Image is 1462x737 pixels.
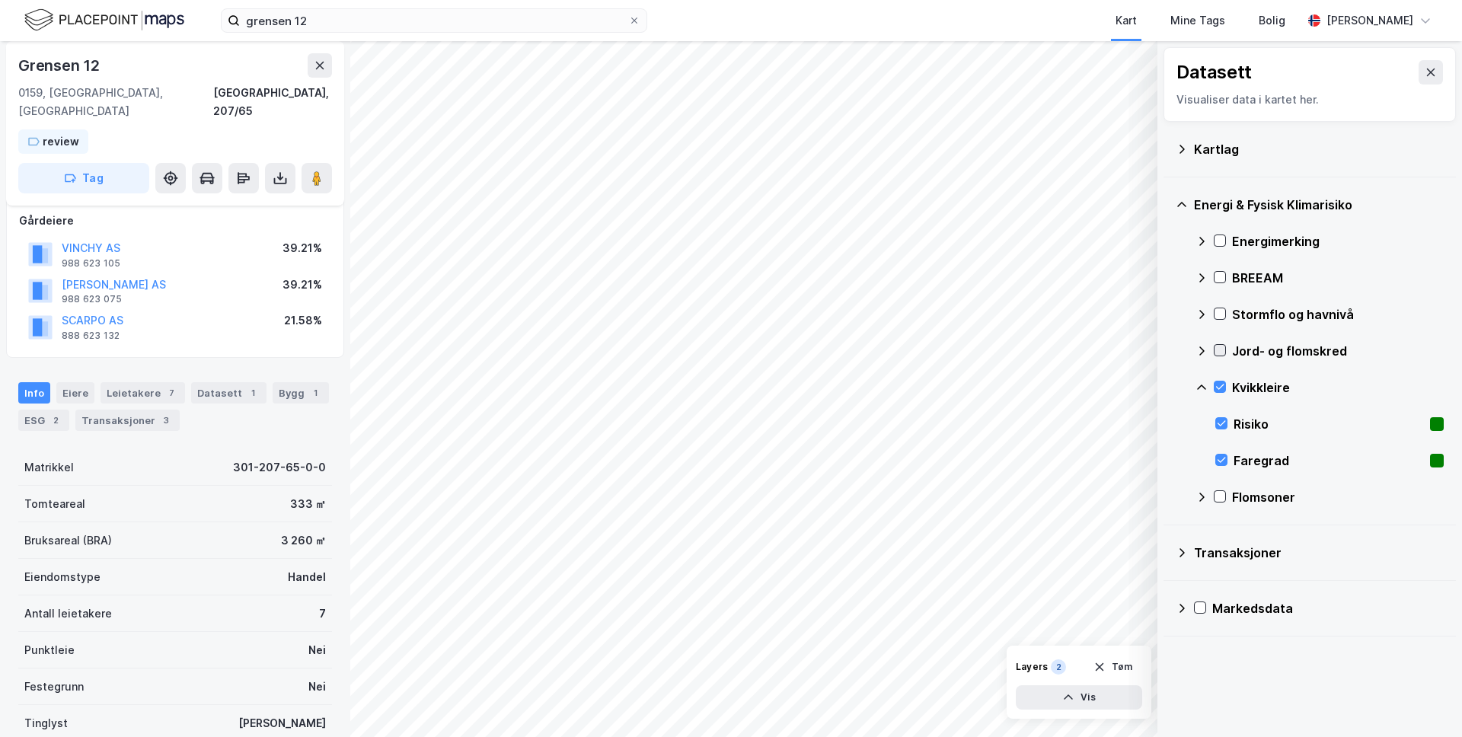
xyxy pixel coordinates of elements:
[233,458,326,477] div: 301-207-65-0-0
[24,605,112,623] div: Antall leietakere
[1232,342,1444,360] div: Jord- og flomskred
[18,84,213,120] div: 0159, [GEOGRAPHIC_DATA], [GEOGRAPHIC_DATA]
[1259,11,1285,30] div: Bolig
[1194,196,1444,214] div: Energi & Fysisk Klimarisiko
[240,9,628,32] input: Søk på adresse, matrikkel, gårdeiere, leietakere eller personer
[75,410,180,431] div: Transaksjoner
[24,495,85,513] div: Tomteareal
[1170,11,1225,30] div: Mine Tags
[62,293,122,305] div: 988 623 075
[62,330,120,342] div: 888 623 132
[19,212,331,230] div: Gårdeiere
[1234,451,1424,470] div: Faregrad
[24,641,75,659] div: Punktleie
[1116,11,1137,30] div: Kart
[191,382,267,404] div: Datasett
[308,385,323,400] div: 1
[18,53,103,78] div: Grensen 12
[101,382,185,404] div: Leietakere
[24,7,184,33] img: logo.f888ab2527a4732fd821a326f86c7f29.svg
[319,605,326,623] div: 7
[1232,378,1444,397] div: Kvikkleire
[1212,599,1444,617] div: Markedsdata
[56,382,94,404] div: Eiere
[1326,11,1413,30] div: [PERSON_NAME]
[24,568,101,586] div: Eiendomstype
[1386,664,1462,737] iframe: Chat Widget
[1194,140,1444,158] div: Kartlag
[1232,232,1444,250] div: Energimerking
[1016,661,1048,673] div: Layers
[158,413,174,428] div: 3
[24,678,84,696] div: Festegrunn
[24,714,68,732] div: Tinglyst
[1234,415,1424,433] div: Risiko
[24,458,74,477] div: Matrikkel
[1232,269,1444,287] div: BREEAM
[1232,305,1444,324] div: Stormflo og havnivå
[1016,685,1142,710] button: Vis
[18,163,149,193] button: Tag
[1084,655,1142,679] button: Tøm
[308,678,326,696] div: Nei
[284,311,322,330] div: 21.58%
[245,385,260,400] div: 1
[48,413,63,428] div: 2
[1051,659,1066,675] div: 2
[24,531,112,550] div: Bruksareal (BRA)
[18,410,69,431] div: ESG
[238,714,326,732] div: [PERSON_NAME]
[164,385,179,400] div: 7
[281,531,326,550] div: 3 260 ㎡
[1176,60,1252,85] div: Datasett
[213,84,332,120] div: [GEOGRAPHIC_DATA], 207/65
[288,568,326,586] div: Handel
[18,382,50,404] div: Info
[308,641,326,659] div: Nei
[290,495,326,513] div: 333 ㎡
[1176,91,1443,109] div: Visualiser data i kartet her.
[1232,488,1444,506] div: Flomsoner
[43,132,79,151] div: review
[273,382,329,404] div: Bygg
[62,257,120,270] div: 988 623 105
[283,239,322,257] div: 39.21%
[1194,544,1444,562] div: Transaksjoner
[283,276,322,294] div: 39.21%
